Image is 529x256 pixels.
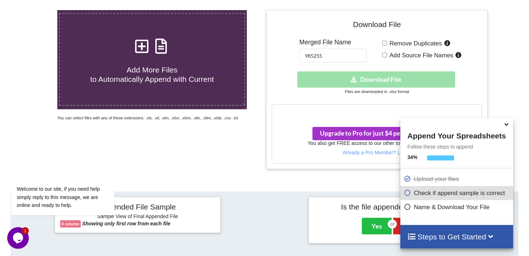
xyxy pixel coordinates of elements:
[62,222,79,226] b: 0 column
[320,129,433,137] span: Upgrade to Pro for just $4 per month
[393,218,421,234] button: No
[404,175,511,184] p: Upload your files
[60,202,215,212] h4: Appended File Sample
[272,149,482,156] p: Already a Pro Member? Log In
[345,89,409,94] small: Files are downloaded in .xlsx format
[314,202,469,211] h4: Is the file appended correctly?
[408,154,418,160] b: 34 %
[387,52,453,59] span: Add Source File Names
[272,108,482,116] h3: Your files are more than 1 MB
[7,138,137,224] iframe: chat widget
[312,127,440,140] button: Upgrade to Pro for just $4 per monthsmile
[404,189,511,198] p: Check if append sample is correct
[60,213,215,221] h6: Sample View of Final Appended File
[82,221,170,226] b: Showing only first row from each file
[272,140,482,146] h6: You also get FREE access to our other tool
[408,232,506,241] h4: Steps to Get Started
[272,16,482,36] h4: Download File
[299,39,366,46] h5: Merged File Name
[387,40,442,47] span: Remove Duplicates
[299,49,366,62] input: Enter File Name
[400,129,513,140] h4: Append Your Spreadsheets
[404,203,511,212] p: Name & Download Your File
[90,66,214,83] span: Add More Files to Automatically Append with Current
[362,218,392,234] button: Yes
[57,116,238,120] i: You can select files with any of these extensions: .xls, .xlt, .xlm, .xlsx, .xlsm, .xltx, .xltm, ...
[7,227,30,249] iframe: chat widget
[400,143,513,150] p: Follow these steps to append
